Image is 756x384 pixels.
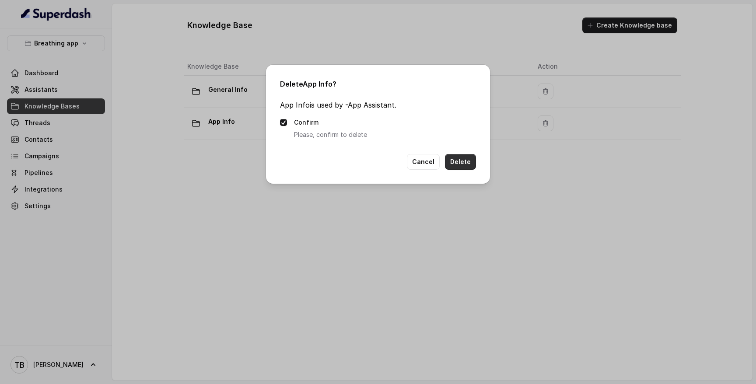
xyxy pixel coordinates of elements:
p: App Info is used by - App Assistant . [280,100,476,110]
h2: Delete App Info ? [280,79,476,89]
label: Confirm [294,117,318,128]
p: Please, confirm to delete [294,129,476,140]
button: Delete [445,154,476,170]
button: Cancel [407,154,440,170]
